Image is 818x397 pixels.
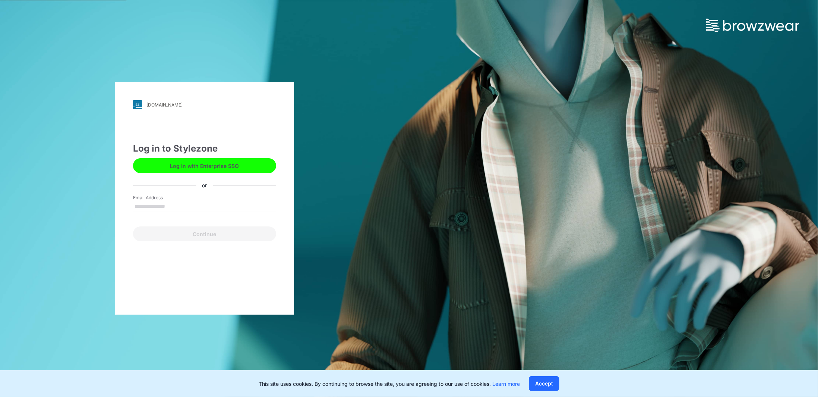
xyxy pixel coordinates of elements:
[133,142,276,155] div: Log in to Stylezone
[492,381,520,387] a: Learn more
[196,181,213,189] div: or
[133,100,276,109] a: [DOMAIN_NAME]
[706,19,799,32] img: browzwear-logo.73288ffb.svg
[133,158,276,173] button: Log in with Enterprise SSO
[133,100,142,109] img: svg+xml;base64,PHN2ZyB3aWR0aD0iMjgiIGhlaWdodD0iMjgiIHZpZXdCb3g9IjAgMCAyOCAyOCIgZmlsbD0ibm9uZSIgeG...
[146,102,183,108] div: [DOMAIN_NAME]
[133,194,185,201] label: Email Address
[529,376,559,391] button: Accept
[259,380,520,388] p: This site uses cookies. By continuing to browse the site, you are agreeing to our use of cookies.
